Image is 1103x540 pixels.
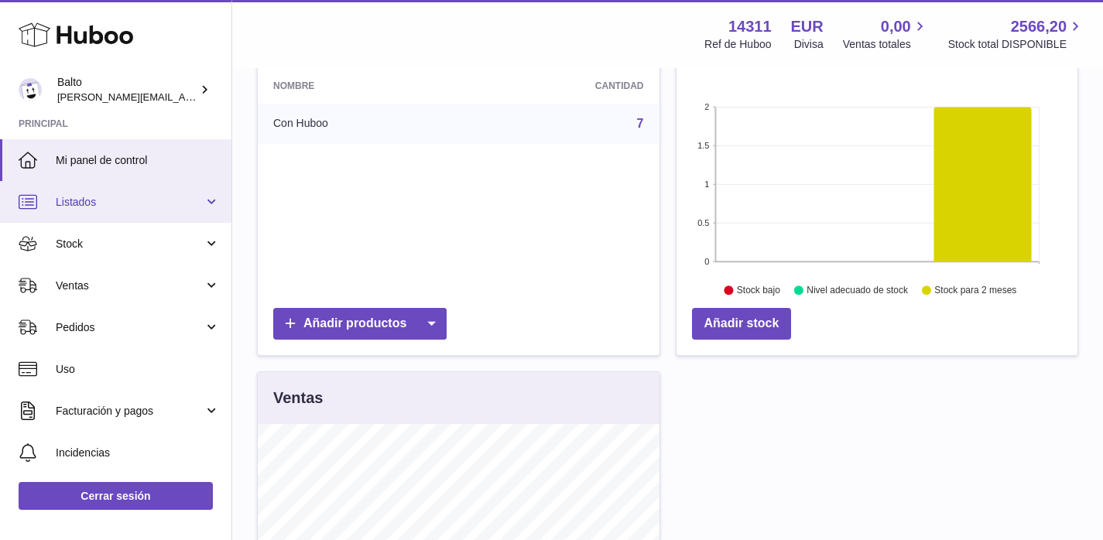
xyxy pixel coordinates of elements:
text: 2 [704,102,709,111]
span: Stock total DISPONIBLE [948,37,1084,52]
span: 0,00 [881,16,911,37]
div: Ref de Huboo [704,37,771,52]
text: Nivel adecuado de stock [807,285,909,296]
th: Nombre [258,68,466,104]
a: 7 [637,117,644,130]
span: Stock [56,237,204,251]
td: Con Huboo [258,104,466,144]
span: [PERSON_NAME][EMAIL_ADDRESS][DOMAIN_NAME] [57,91,310,103]
a: Añadir productos [273,308,447,340]
span: Listados [56,195,204,210]
a: 2566,20 Stock total DISPONIBLE [948,16,1084,52]
h3: Ventas [273,388,323,408]
span: Ventas [56,279,204,293]
strong: EUR [791,16,824,37]
th: Cantidad [466,68,659,104]
span: 2566,20 [1011,16,1067,37]
a: Añadir stock [692,308,792,340]
span: Mi panel de control [56,153,220,168]
span: Uso [56,362,220,377]
text: 0.5 [697,218,709,227]
div: Balto [57,75,197,104]
text: Stock bajo [736,285,779,296]
text: 0 [704,257,709,266]
text: 1.5 [697,141,709,150]
span: Pedidos [56,320,204,335]
text: 1 [704,179,709,189]
div: Divisa [794,37,824,52]
a: Cerrar sesión [19,482,213,510]
span: Facturación y pagos [56,404,204,419]
span: Incidencias [56,446,220,460]
span: Ventas totales [843,37,929,52]
a: 0,00 Ventas totales [843,16,929,52]
text: Stock para 2 meses [934,285,1016,296]
strong: 14311 [728,16,772,37]
img: dani@balto.fr [19,78,42,101]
